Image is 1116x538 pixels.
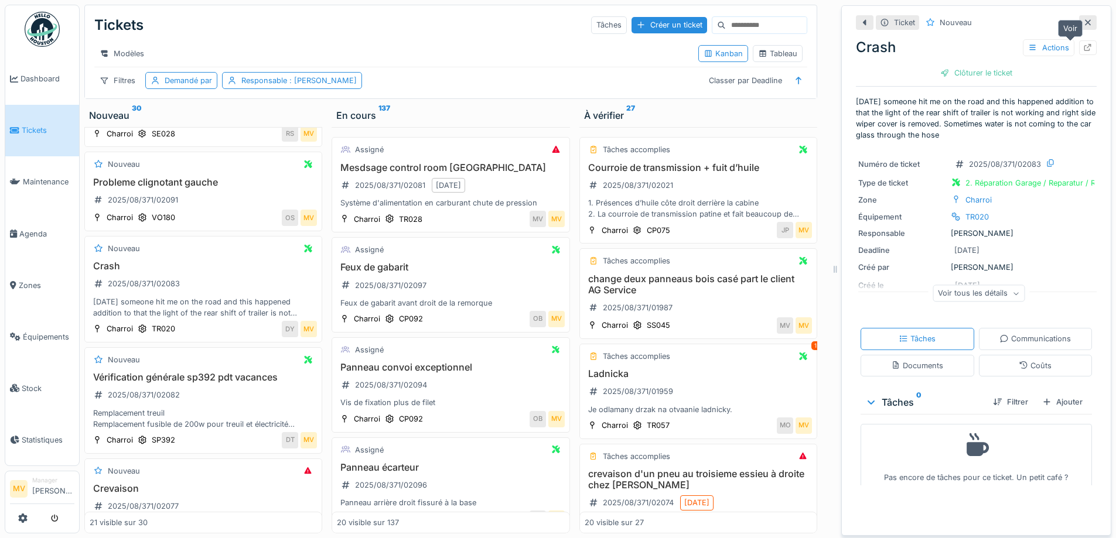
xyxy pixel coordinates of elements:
h3: Courroie de transmission + fuit d’huile [585,162,812,173]
span: Équipements [23,331,74,342]
span: Tickets [22,125,74,136]
div: 2025/08/371/01987 [603,302,673,313]
div: Nouveau [108,243,140,254]
div: Charroi [965,194,992,205]
div: Demandé par [165,75,212,86]
span: Maintenance [23,176,74,187]
div: Communications [999,333,1071,344]
h3: Panneau écarteur [337,462,564,473]
div: Assigné [355,144,384,155]
div: MV [796,222,812,238]
img: Badge_color-CXgf-gQk.svg [25,12,60,47]
div: Responsable [241,75,357,86]
h3: Probleme clignotant gauche [90,177,317,188]
div: Documents [891,360,943,371]
div: 1. Présences d’huile côte droit derrière la cabine 2. La courroie de transmission patine et fait ... [585,197,812,220]
div: Tickets [94,10,144,40]
div: Tableau [758,48,797,59]
div: Charroi [354,313,380,324]
a: Stock [5,362,79,414]
div: TR057 [647,420,670,431]
div: Remplacement treuil Remplacement fusible de 200w pour treuil et électricité Remettre des vis sur ... [90,407,317,430]
div: Tâches [865,395,984,409]
div: JP [777,222,793,238]
div: Zone [858,194,946,205]
div: [DATE] someone hit me on the road and this happened addition to that the light of the rear shift ... [90,296,317,318]
div: Crash [856,37,1097,58]
div: [DATE] [954,245,980,256]
div: Assigné [355,244,384,255]
div: 2025/08/371/02083 [108,278,180,289]
div: Ajouter [1037,394,1087,410]
h3: Ladnicka [585,368,812,379]
div: MV [301,125,317,142]
span: Statistiques [22,434,74,446]
div: En cours [336,108,565,122]
div: Ticket [894,17,915,28]
div: Charroi [602,225,628,236]
div: Kanban [704,48,743,59]
div: Je odlamany drzak na otvaanie ladnicky. [585,404,812,415]
div: Deadline [858,245,946,256]
div: 20 visible sur 137 [337,517,399,528]
div: Pas encore de tâches pour ce ticket. Un petit café ? [868,429,1084,484]
div: MV [777,317,793,334]
h3: Panneau convoi exceptionnel [337,362,564,373]
div: 2025/08/371/02091 [108,194,178,205]
div: Coûts [1019,360,1052,371]
div: Tâches [899,333,936,344]
div: Responsable [858,228,946,239]
div: Voir tous les détails [933,285,1025,302]
div: Équipement [858,211,946,222]
div: Système d'alimentation en carburant chute de pression [337,197,564,208]
sup: 0 [916,395,922,409]
div: MV [796,417,812,434]
div: MV [548,510,565,527]
div: Tâches accomplies [603,255,670,266]
a: Maintenance [5,156,79,208]
div: Type de ticket [858,177,946,189]
a: Dashboard [5,53,79,105]
a: Zones [5,259,79,311]
div: Filtres [94,72,141,89]
div: MV [548,311,565,327]
div: Nouveau [108,159,140,170]
div: Vis de fixation plus de filet [337,397,564,408]
h3: Mesdsage control room [GEOGRAPHIC_DATA] [337,162,564,173]
div: Tâches accomplies [603,451,670,462]
div: Classer par Deadline [704,72,787,89]
div: 2025/08/371/02083 [969,159,1041,170]
li: MV [10,480,28,498]
h3: Crash [90,261,317,272]
div: Charroi [107,212,133,223]
div: Charroi [107,128,133,139]
a: Équipements [5,311,79,362]
div: [PERSON_NAME] [858,262,1094,273]
div: Clôturer le ticket [936,65,1017,81]
div: Charroi [602,320,628,331]
h3: Vérification générale sp392 pdt vacances [90,372,317,383]
span: Stock [22,383,74,394]
div: Assigné [355,444,384,455]
div: SP392 [152,434,175,446]
div: MV [301,432,317,448]
div: DY [282,321,298,337]
div: CP092 [399,313,423,324]
div: Nouveau [89,108,318,122]
div: OS [282,210,298,226]
p: [DATE] someone hit me on the road and this happened addition to that the light of the rear shift ... [856,96,1097,141]
h3: change deux panneaus bois casé part le client AG Service [585,273,812,296]
div: Panneau arrière droit fissuré à la base [337,497,564,508]
div: OB [530,411,546,427]
span: Dashboard [21,73,74,84]
div: MO [777,417,793,434]
div: MV [548,211,565,227]
div: Tâches accomplies [603,144,670,155]
div: Charroi [107,434,133,446]
div: OB [530,510,546,527]
div: Voir [1058,20,1083,37]
div: SE028 [152,128,175,139]
div: Actions [1023,39,1074,56]
div: Charroi [107,323,133,334]
div: Nouveau [108,354,140,365]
